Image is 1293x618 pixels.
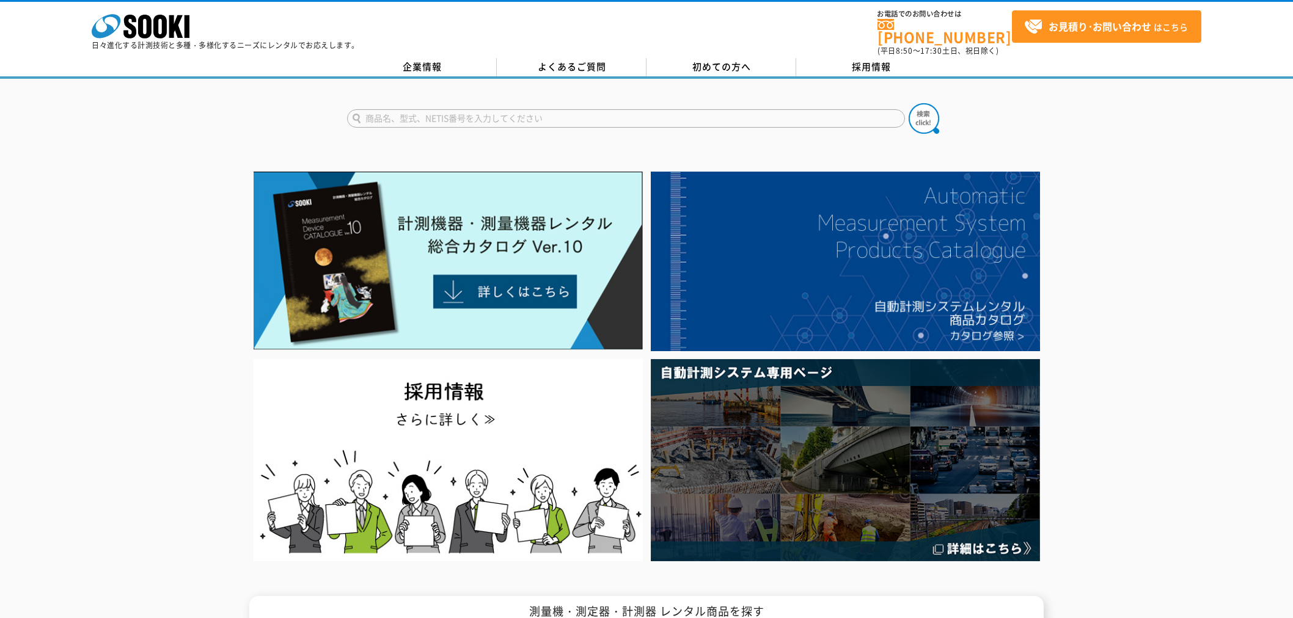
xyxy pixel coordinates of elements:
[1012,10,1201,43] a: お見積り･お問い合わせはこちら
[692,60,751,73] span: 初めての方へ
[1049,19,1151,34] strong: お見積り･お問い合わせ
[796,58,946,76] a: 採用情報
[1024,18,1188,36] span: はこちら
[92,42,359,49] p: 日々進化する計測技術と多種・多様化するニーズにレンタルでお応えします。
[877,10,1012,18] span: お電話でのお問い合わせは
[254,172,643,350] img: Catalog Ver10
[896,45,913,56] span: 8:50
[920,45,942,56] span: 17:30
[347,109,905,128] input: 商品名、型式、NETIS番号を入力してください
[877,45,998,56] span: (平日 ～ 土日、祝日除く)
[347,58,497,76] a: 企業情報
[651,172,1040,351] img: 自動計測システムカタログ
[497,58,646,76] a: よくあるご質問
[651,359,1040,561] img: 自動計測システム専用ページ
[909,103,939,134] img: btn_search.png
[877,19,1012,44] a: [PHONE_NUMBER]
[646,58,796,76] a: 初めての方へ
[254,359,643,561] img: SOOKI recruit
